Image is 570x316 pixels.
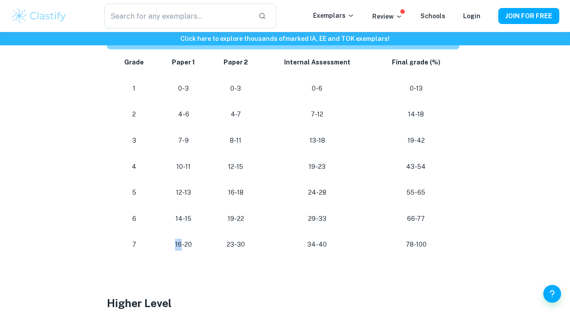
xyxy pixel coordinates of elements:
p: 0-3 [216,83,255,95]
p: 19-23 [269,161,366,173]
p: 78-100 [379,239,452,251]
p: 7-12 [269,108,366,120]
p: 6 [118,213,151,225]
p: 4-6 [165,108,202,120]
h3: Higher Level [107,295,463,311]
p: 23-30 [216,239,255,251]
strong: Paper 2 [224,59,248,66]
p: 16-18 [216,187,255,199]
p: Exemplars [313,11,354,20]
p: 10-11 [165,161,202,173]
p: 14-18 [379,108,452,120]
p: 5 [118,187,151,199]
strong: Final grade (%) [392,59,440,66]
button: Help and Feedback [543,285,561,303]
p: 7 [118,239,151,251]
strong: Grade [124,59,144,66]
img: Clastify logo [11,7,67,25]
p: 12-15 [216,161,255,173]
p: Review [372,12,403,21]
p: 4 [118,161,151,173]
h6: Click here to explore thousands of marked IA, EE and TOK exemplars ! [2,34,568,44]
p: 13-18 [269,135,366,147]
a: Schools [420,12,445,20]
p: 1 [118,83,151,95]
p: 24-28 [269,187,366,199]
input: Search for any exemplars... [104,4,251,28]
p: 55-65 [379,187,452,199]
strong: Internal Assessment [284,59,350,66]
p: 19-42 [379,135,452,147]
p: 0-13 [379,83,452,95]
p: 43-54 [379,161,452,173]
p: 0-3 [165,83,202,95]
p: 0-6 [269,83,366,95]
strong: Paper 1 [172,59,195,66]
p: 29-33 [269,213,366,225]
p: 4-7 [216,108,255,120]
p: 7-9 [165,135,202,147]
p: 66-77 [379,213,452,225]
p: 16-20 [165,239,202,251]
p: 12-13 [165,187,202,199]
p: 34-40 [269,239,366,251]
p: 3 [118,135,151,147]
p: 19-22 [216,213,255,225]
p: 2 [118,108,151,120]
a: Login [463,12,480,20]
p: 14-15 [165,213,202,225]
p: 8-11 [216,135,255,147]
button: JOIN FOR FREE [498,8,559,24]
